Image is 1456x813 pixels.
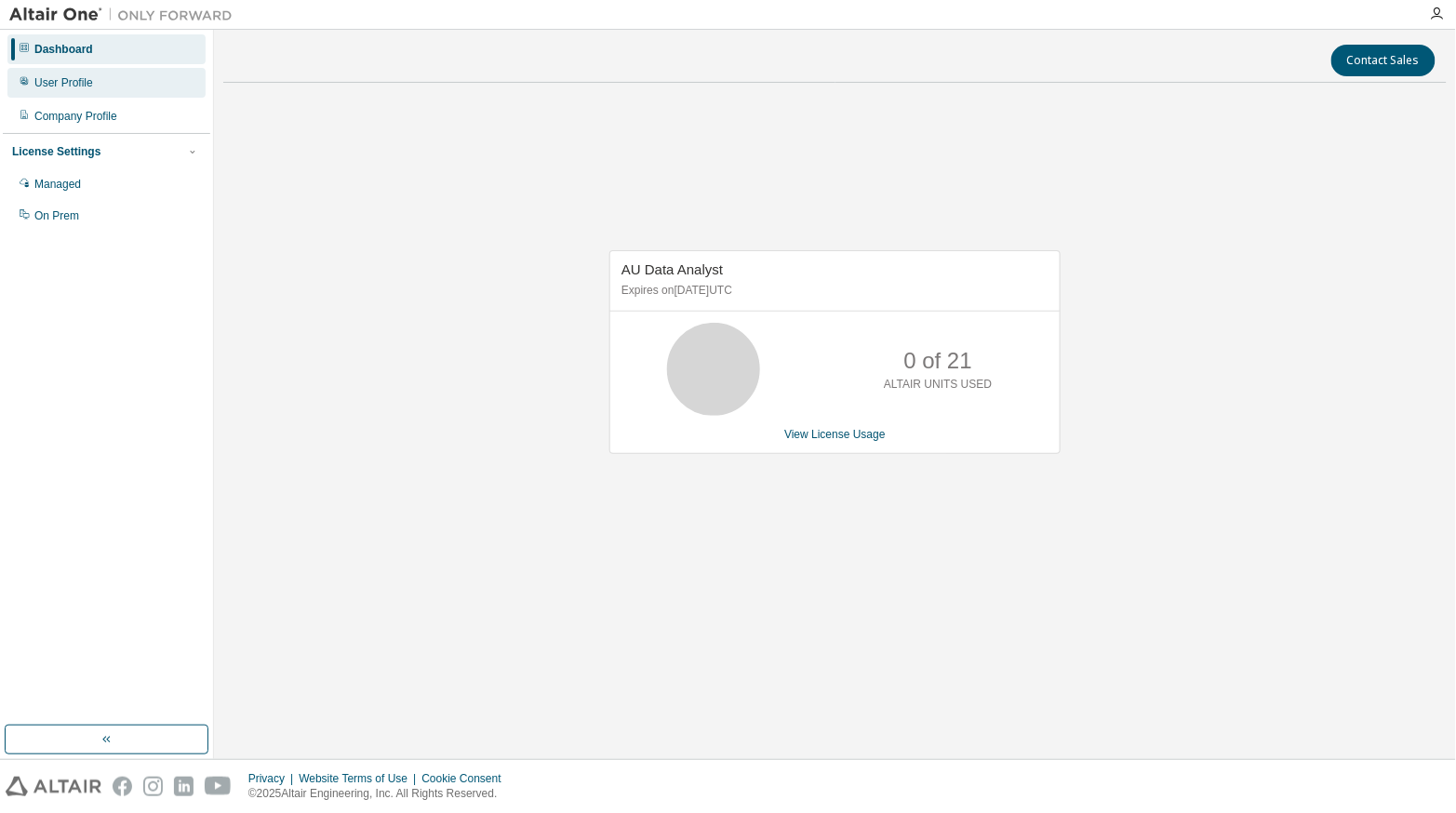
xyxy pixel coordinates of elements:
img: linkedin.svg [174,777,194,796]
img: Altair One [9,6,242,24]
p: © 2025 Altair Engineering, Inc. All Rights Reserved. [248,786,513,802]
div: User Profile [34,75,93,90]
img: facebook.svg [113,777,132,796]
p: 0 of 21 [904,345,972,377]
div: Dashboard [34,42,93,57]
div: Privacy [248,771,299,786]
div: License Settings [12,144,100,159]
div: Company Profile [34,109,117,124]
div: Cookie Consent [421,771,512,786]
button: Contact Sales [1331,45,1436,76]
div: Website Terms of Use [299,771,421,786]
a: View License Usage [784,428,886,441]
span: AU Data Analyst [621,261,723,277]
img: instagram.svg [143,777,163,796]
p: ALTAIR UNITS USED [884,377,992,393]
img: youtube.svg [205,777,232,796]
img: altair_logo.svg [6,777,101,796]
p: Expires on [DATE] UTC [621,283,1044,299]
div: On Prem [34,208,79,223]
div: Managed [34,177,81,192]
